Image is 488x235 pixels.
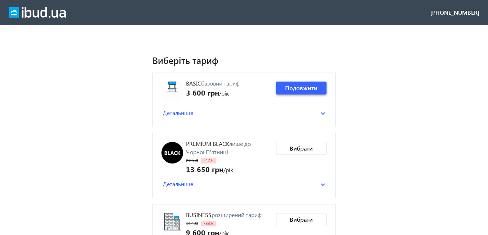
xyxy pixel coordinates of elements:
img: PREMIUM BLACK [161,142,183,163]
button: Вибрати [276,213,327,226]
span: 14 400 [186,221,198,226]
span: лише до Чорної П'ятниці [186,140,251,155]
img: Business [161,213,183,235]
div: /рік [186,164,270,174]
span: PREMIUM BLACK [186,140,229,147]
mat-expansion-panel-header: Детальніше [161,107,327,118]
span: Basic [186,79,201,87]
span: Подовжити [285,84,318,92]
span: 3 600 грн [186,87,219,97]
span: базовий тариф [201,79,240,87]
button: Вибрати [276,142,327,155]
div: [PHONE_NUMBER] [430,9,479,17]
span: розширений тариф [212,211,262,218]
img: Basic [161,82,183,103]
span: Вибрати [290,144,313,152]
span: Вибрати [290,216,313,224]
span: Business [186,211,212,218]
span: 23 650 [186,158,198,163]
button: Подовжити [276,82,327,95]
div: /рік [186,87,240,97]
span: -42% [201,158,216,163]
span: -33% [201,221,216,226]
h1: Виберіть тариф [152,54,336,66]
mat-expansion-panel-header: Детальніше [161,179,327,189]
span: Детальніше [163,180,193,188]
span: Детальніше [163,109,193,117]
img: ibud_full_logo_white.svg [9,7,66,18]
span: 13 650 грн [186,164,223,174]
